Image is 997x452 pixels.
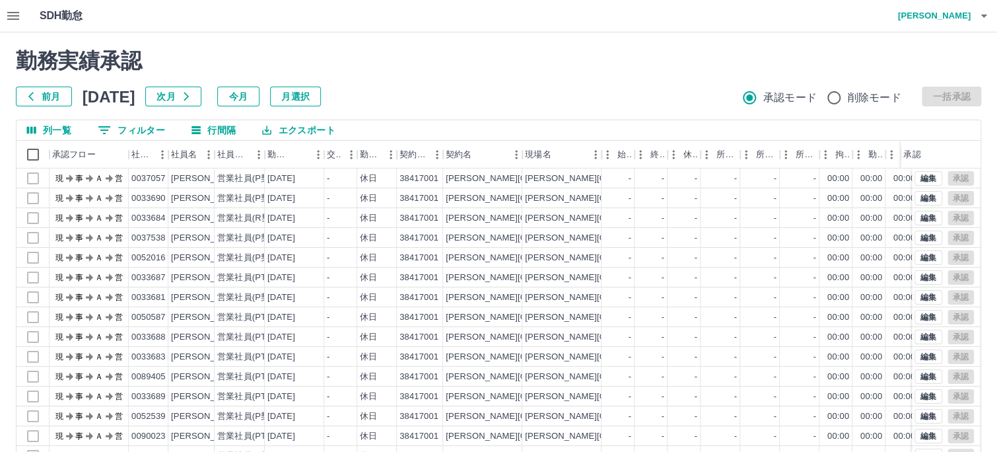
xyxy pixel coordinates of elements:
div: 38417001 [399,232,438,245]
div: 営業社員(PT契約) [217,371,287,383]
text: 現 [55,332,63,342]
text: 営 [115,332,123,342]
div: 営業社員(P契約) [217,172,281,185]
div: 承認フロー [52,141,96,169]
button: 編集 [914,409,942,424]
div: - [774,331,776,344]
div: 00:00 [893,232,915,245]
div: 00:00 [860,331,882,344]
div: 38417001 [399,351,438,363]
div: - [774,311,776,324]
text: 現 [55,293,63,302]
div: 契約コード [399,141,427,169]
div: 休日 [360,291,377,304]
div: - [662,192,664,205]
div: - [629,192,631,205]
div: - [774,192,776,205]
div: - [813,172,816,185]
text: 事 [75,233,83,243]
button: メニュー [381,145,401,165]
div: 勤務区分 [360,141,381,169]
div: - [629,252,631,264]
text: 現 [55,273,63,282]
div: 00:00 [893,272,915,284]
div: 勤務日 [267,141,290,169]
div: [PERSON_NAME][GEOGRAPHIC_DATA][PERSON_NAME]学校給食センター [525,212,829,225]
div: - [774,172,776,185]
div: 00:00 [827,232,849,245]
div: - [629,272,631,284]
div: 営業社員(PT契約) [217,351,287,363]
div: 休日 [360,212,377,225]
div: 38417001 [399,311,438,324]
div: [PERSON_NAME][GEOGRAPHIC_DATA][PERSON_NAME]学校給食センター [525,291,829,304]
div: 休日 [360,311,377,324]
div: - [734,192,737,205]
div: - [813,291,816,304]
div: - [662,311,664,324]
div: [PERSON_NAME] [171,212,243,225]
div: [PERSON_NAME][GEOGRAPHIC_DATA] [446,252,609,264]
div: [PERSON_NAME][GEOGRAPHIC_DATA] [446,311,609,324]
div: - [662,331,664,344]
button: 編集 [914,350,942,364]
text: 事 [75,194,83,203]
text: Ａ [95,194,103,203]
div: - [327,212,329,225]
div: 0033687 [131,272,166,284]
div: 所定開始 [716,141,738,169]
text: 事 [75,213,83,223]
text: 現 [55,174,63,183]
div: - [695,252,697,264]
div: [DATE] [267,351,295,363]
div: [PERSON_NAME][GEOGRAPHIC_DATA][PERSON_NAME]学校給食センター [525,311,829,324]
div: 00:00 [860,172,882,185]
div: 00:00 [827,291,849,304]
div: - [813,331,816,344]
button: メニュー [427,145,447,165]
div: 00:00 [827,212,849,225]
button: メニュー [308,145,328,165]
div: [PERSON_NAME][GEOGRAPHIC_DATA] [446,172,609,185]
div: 0037057 [131,172,166,185]
div: 社員区分 [215,141,265,169]
button: メニュー [506,145,526,165]
div: 38417001 [399,192,438,205]
div: 営業社員(P契約) [217,291,281,304]
div: - [734,172,737,185]
div: 休日 [360,272,377,284]
text: 営 [115,194,123,203]
div: [PERSON_NAME][GEOGRAPHIC_DATA][PERSON_NAME]学校給食センター [525,331,829,344]
div: 営業社員(PT契約) [217,331,287,344]
div: 0033681 [131,291,166,304]
div: 始業 [602,141,635,169]
div: - [327,291,329,304]
div: 0052016 [131,252,166,264]
div: - [774,351,776,363]
div: [DATE] [267,331,295,344]
button: 編集 [914,429,942,443]
div: - [629,212,631,225]
span: 承認モード [763,90,817,106]
div: 社員番号 [131,141,153,169]
text: 事 [75,313,83,322]
div: - [774,252,776,264]
text: 事 [75,174,83,183]
div: - [695,311,697,324]
div: 勤務区分 [357,141,397,169]
div: [DATE] [267,212,295,225]
div: - [695,192,697,205]
div: - [327,192,329,205]
div: 0033690 [131,192,166,205]
div: [PERSON_NAME][GEOGRAPHIC_DATA][PERSON_NAME]学校給食センター [525,272,829,284]
div: 00:00 [893,212,915,225]
div: 休日 [360,351,377,363]
div: 00:00 [860,252,882,264]
div: 00:00 [893,311,915,324]
text: 現 [55,352,63,361]
div: - [662,272,664,284]
div: 所定休憩 [780,141,819,169]
div: 00:00 [893,331,915,344]
div: 休日 [360,172,377,185]
div: - [813,311,816,324]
